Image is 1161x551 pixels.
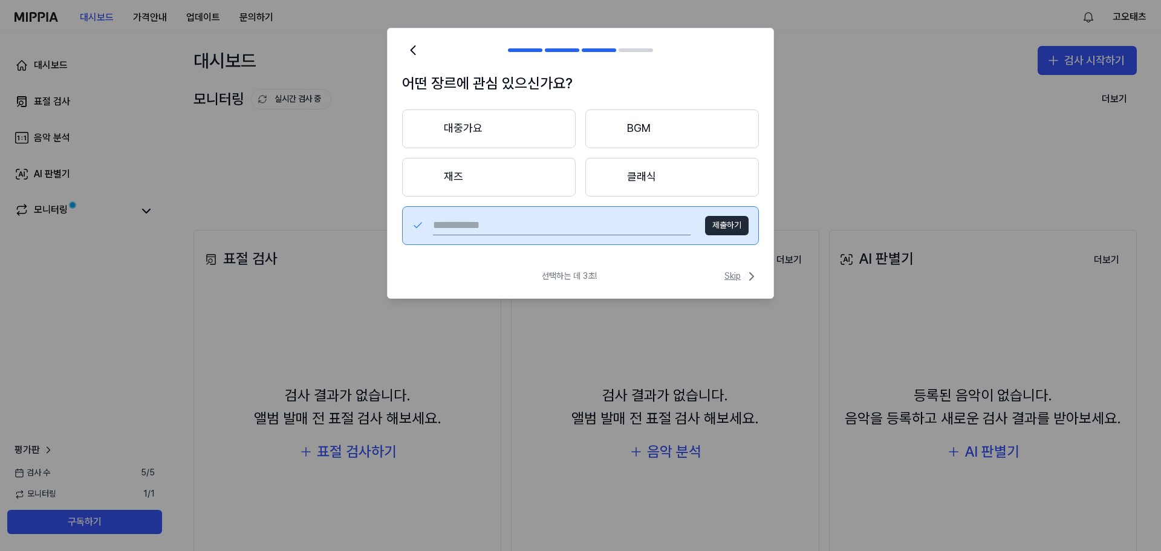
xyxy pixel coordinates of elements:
[402,158,576,197] button: 재즈
[705,216,749,235] button: 제출하기
[402,109,576,148] button: 대중가요
[542,270,597,282] span: 선택하는 데 3초!
[585,158,759,197] button: 클래식
[402,72,759,95] h1: 어떤 장르에 관심 있으신가요?
[724,269,759,284] span: Skip
[722,269,759,284] button: Skip
[585,109,759,148] button: BGM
